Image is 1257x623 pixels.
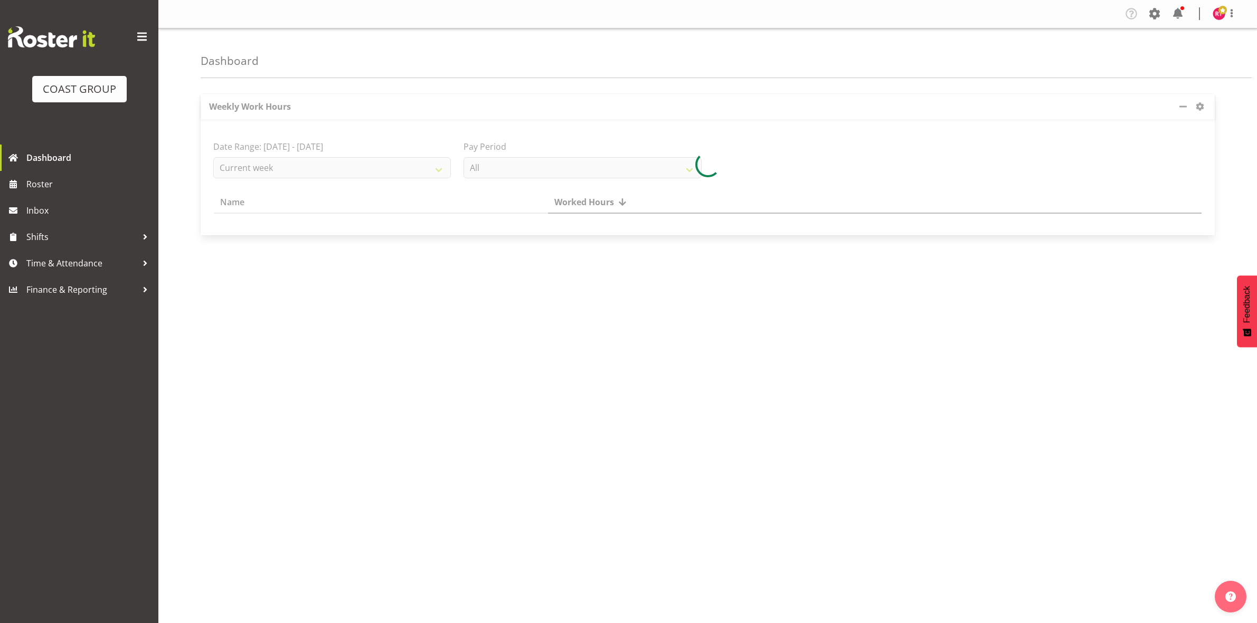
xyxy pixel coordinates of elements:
[26,203,153,218] span: Inbox
[1225,591,1236,602] img: help-xxl-2.png
[43,81,116,97] div: COAST GROUP
[26,282,137,298] span: Finance & Reporting
[201,55,259,67] h4: Dashboard
[1242,286,1252,323] span: Feedback
[1213,7,1225,20] img: reuben-thomas8009.jpg
[8,26,95,47] img: Rosterit website logo
[26,150,153,166] span: Dashboard
[26,255,137,271] span: Time & Attendance
[26,176,153,192] span: Roster
[1237,275,1257,347] button: Feedback - Show survey
[26,229,137,245] span: Shifts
